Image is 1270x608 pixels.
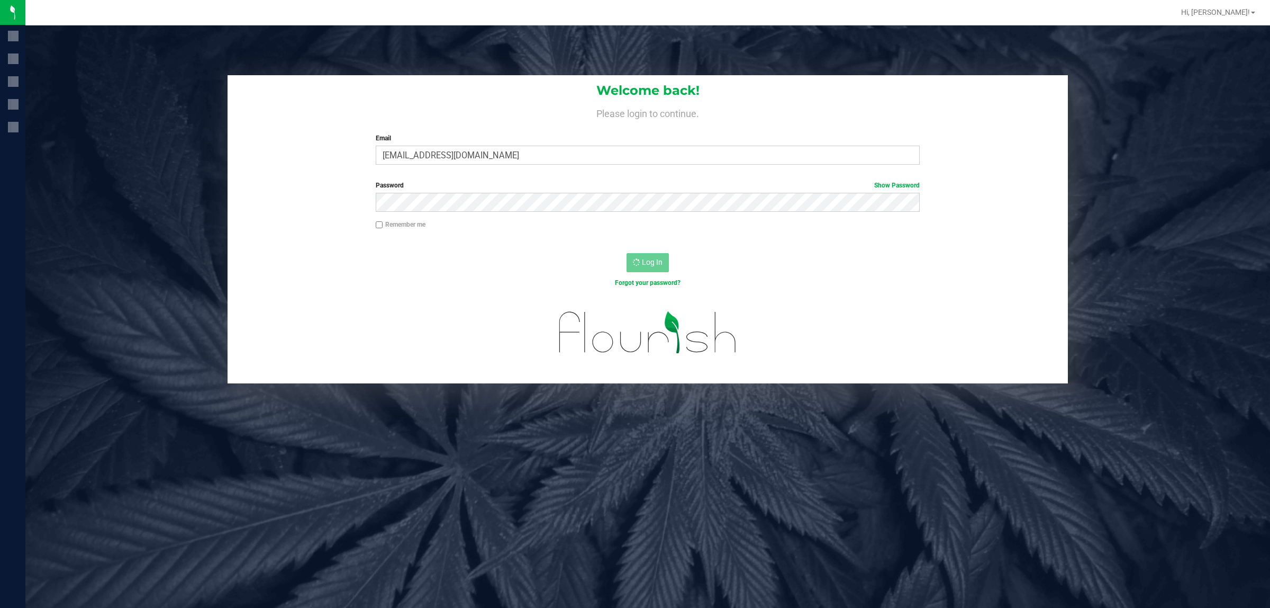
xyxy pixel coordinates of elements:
[543,299,753,366] img: flourish_logo.svg
[228,84,1068,97] h1: Welcome back!
[376,220,425,229] label: Remember me
[615,279,681,287] a: Forgot your password?
[627,253,669,272] button: Log In
[228,106,1068,119] h4: Please login to continue.
[376,221,383,229] input: Remember me
[376,133,920,143] label: Email
[1181,8,1250,16] span: Hi, [PERSON_NAME]!
[874,182,920,189] a: Show Password
[642,258,663,266] span: Log In
[376,182,404,189] span: Password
